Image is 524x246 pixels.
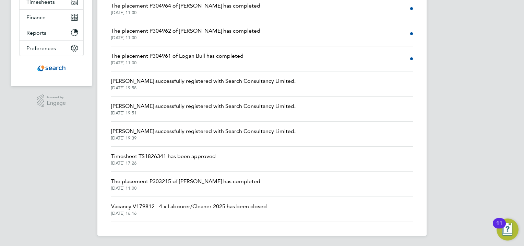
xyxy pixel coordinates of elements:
img: searchconsultancy-logo-retina.png [37,63,66,74]
a: Vacancy V179812 - 4 x Labourer/Cleaner 2025 has been closed[DATE] 16:16 [111,202,267,216]
span: [DATE] 19:51 [111,110,296,116]
a: [PERSON_NAME] successfully registered with Search Consultancy Limited.[DATE] 19:51 [111,102,296,116]
span: The placement P303215 of [PERSON_NAME] has completed [111,177,260,186]
span: [PERSON_NAME] successfully registered with Search Consultancy Limited. [111,102,296,110]
span: [DATE] 16:16 [111,211,267,216]
button: Finance [20,10,83,25]
a: The placement P304962 of [PERSON_NAME] has completed[DATE] 11:00 [111,27,260,41]
button: Preferences [20,41,83,56]
span: [DATE] 19:58 [111,85,296,91]
span: The placement P304961 of Logan Bull has completed [111,52,243,60]
span: Powered by [47,94,66,100]
span: [DATE] 19:39 [111,135,296,141]
button: Reports [20,25,83,40]
div: 11 [496,223,502,232]
span: Timesheet TS1826341 has been approved [111,152,216,160]
a: The placement P303215 of [PERSON_NAME] has completed[DATE] 11:00 [111,177,260,191]
button: Open Resource Center, 11 new notifications [497,219,519,241]
span: Engage [47,100,66,106]
span: [DATE] 17:26 [111,160,216,166]
span: [DATE] 11:00 [111,35,260,41]
span: Finance [26,14,46,21]
a: Timesheet TS1826341 has been approved[DATE] 17:26 [111,152,216,166]
span: The placement P304964 of [PERSON_NAME] has completed [111,2,260,10]
a: Powered byEngage [37,94,66,108]
a: Go to home page [19,63,84,74]
span: [DATE] 11:00 [111,60,243,66]
span: [DATE] 11:00 [111,10,260,15]
a: The placement P304964 of [PERSON_NAME] has completed[DATE] 11:00 [111,2,260,15]
a: [PERSON_NAME] successfully registered with Search Consultancy Limited.[DATE] 19:58 [111,77,296,91]
span: Reports [26,30,46,36]
a: The placement P304961 of Logan Bull has completed[DATE] 11:00 [111,52,243,66]
span: Vacancy V179812 - 4 x Labourer/Cleaner 2025 has been closed [111,202,267,211]
span: [PERSON_NAME] successfully registered with Search Consultancy Limited. [111,77,296,85]
span: Preferences [26,45,56,52]
span: [PERSON_NAME] successfully registered with Search Consultancy Limited. [111,127,296,135]
span: The placement P304962 of [PERSON_NAME] has completed [111,27,260,35]
span: [DATE] 11:00 [111,186,260,191]
a: [PERSON_NAME] successfully registered with Search Consultancy Limited.[DATE] 19:39 [111,127,296,141]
